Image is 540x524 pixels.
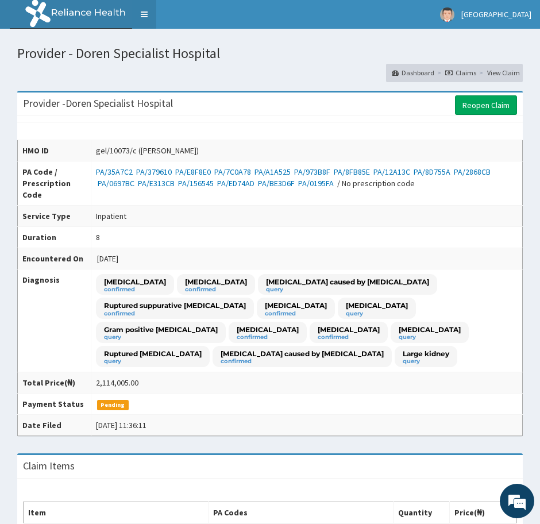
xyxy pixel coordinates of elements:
div: / No prescription code [96,166,518,189]
small: confirmed [318,334,380,340]
small: confirmed [104,311,246,317]
a: Dashboard [392,68,434,78]
h1: Provider - Doren Specialist Hospital [17,46,523,61]
small: query [399,334,461,340]
h3: Provider - Doren Specialist Hospital [23,98,173,109]
th: Duration [18,226,91,248]
th: Item [24,502,209,524]
p: [MEDICAL_DATA] [185,277,247,287]
span: We're online! [67,145,159,261]
div: 8 [96,232,100,243]
h3: Claim Items [23,461,75,471]
small: confirmed [185,287,247,292]
p: [MEDICAL_DATA] [346,300,408,310]
p: Ruptured [MEDICAL_DATA] [104,349,202,359]
a: PA/12A13C [373,167,414,177]
a: PA/379610 [136,167,175,177]
div: 2,114,005.00 [96,377,138,388]
a: PA/A1A525 [254,167,294,177]
small: confirmed [104,287,166,292]
p: [MEDICAL_DATA] [265,300,327,310]
p: [MEDICAL_DATA] caused by [MEDICAL_DATA] [221,349,384,359]
a: PA/2868CB [96,167,491,188]
a: Reopen Claim [455,95,517,115]
div: Chat with us now [60,64,193,79]
span: Pending [97,400,129,410]
th: Price(₦) [449,502,516,524]
img: d_794563401_company_1708531726252_794563401 [21,57,47,86]
a: PA/8D755A [414,167,454,177]
a: PA/0697BC [98,178,138,188]
th: Diagnosis [18,269,91,372]
a: PA/BE3D6F [258,178,298,188]
a: PA/E313CB [138,178,178,188]
div: Inpatient [96,210,126,222]
a: PA/E8F8E0 [175,167,214,177]
p: Large kidney [403,349,449,359]
p: [MEDICAL_DATA] caused by [MEDICAL_DATA] [266,277,429,287]
span: [GEOGRAPHIC_DATA] [461,9,531,20]
small: confirmed [221,359,384,364]
a: PA/156545 [178,178,217,188]
a: Claims [445,68,476,78]
th: Service Type [18,205,91,226]
a: PA/973B8F [294,167,334,177]
a: PA/ED74AD [217,178,258,188]
a: PA/35A7C2 [96,167,136,177]
th: PA Codes [208,502,393,524]
small: confirmed [265,311,327,317]
div: Minimize live chat window [188,6,216,33]
small: query [346,311,408,317]
div: [DATE] 11:36:11 [96,419,146,431]
th: PA Code / Prescription Code [18,161,91,205]
div: gel/10073/c ([PERSON_NAME]) [96,145,199,156]
small: query [104,359,202,364]
small: query [266,287,429,292]
span: [DATE] [97,253,118,264]
img: User Image [440,7,454,22]
p: [MEDICAL_DATA] [237,325,299,334]
th: Quantity [393,502,449,524]
th: Date Filed [18,415,91,436]
small: query [403,359,449,364]
p: [MEDICAL_DATA] [399,325,461,334]
p: [MEDICAL_DATA] [318,325,380,334]
small: query [104,334,218,340]
a: PA/7C0A78 [214,167,254,177]
th: Payment Status [18,394,91,415]
a: View Claim [487,68,520,78]
th: Total Price(₦) [18,372,91,394]
p: Gram positive [MEDICAL_DATA] [104,325,218,334]
a: PA/0195FA [298,178,337,188]
textarea: Type your message and hit 'Enter' [6,314,219,354]
p: [MEDICAL_DATA] [104,277,166,287]
th: HMO ID [18,140,91,161]
small: confirmed [237,334,299,340]
p: Ruptured suppurative [MEDICAL_DATA] [104,300,246,310]
th: Encountered On [18,248,91,269]
a: PA/8FB85E [334,167,373,177]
